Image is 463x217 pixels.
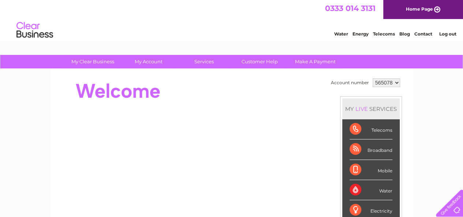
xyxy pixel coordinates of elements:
[63,55,123,68] a: My Clear Business
[354,105,369,112] div: LIVE
[399,31,410,37] a: Blog
[373,31,395,37] a: Telecoms
[16,19,53,41] img: logo.png
[59,4,405,35] div: Clear Business is a trading name of Verastar Limited (registered in [GEOGRAPHIC_DATA] No. 3667643...
[350,119,392,139] div: Telecoms
[350,139,392,160] div: Broadband
[329,76,371,89] td: Account number
[174,55,234,68] a: Services
[325,4,376,13] a: 0333 014 3131
[350,180,392,200] div: Water
[439,31,456,37] a: Log out
[352,31,369,37] a: Energy
[229,55,290,68] a: Customer Help
[342,98,400,119] div: MY SERVICES
[285,55,346,68] a: Make A Payment
[334,31,348,37] a: Water
[414,31,432,37] a: Contact
[350,160,392,180] div: Mobile
[118,55,179,68] a: My Account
